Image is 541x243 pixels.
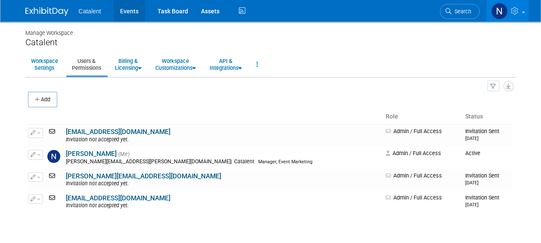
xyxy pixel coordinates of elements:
[258,159,312,165] span: Manager, Event Marketing
[465,172,499,186] span: Invitation Sent
[465,150,480,156] span: Active
[150,54,201,75] a: WorkspaceCustomizations
[465,136,479,141] small: [DATE]
[465,180,479,186] small: [DATE]
[232,159,257,165] span: Catalent
[386,150,441,156] span: Admin / Full Access
[386,172,442,179] span: Admin / Full Access
[66,159,380,165] div: [PERSON_NAME][EMAIL_ADDRESS][PERSON_NAME][DOMAIN_NAME]
[386,128,442,134] span: Admin / Full Access
[66,54,107,75] a: Users &Permissions
[28,92,57,107] button: Add
[382,109,462,124] th: Role
[66,150,117,158] a: [PERSON_NAME]
[25,37,516,48] div: Catalent
[465,202,479,208] small: [DATE]
[109,54,147,75] a: Billing &Licensing
[66,194,170,202] a: [EMAIL_ADDRESS][DOMAIN_NAME]
[66,137,380,143] div: Invitation not accepted yet.
[462,109,513,124] th: Status
[231,159,232,165] span: |
[451,8,471,15] span: Search
[118,151,130,157] span: (Me)
[465,128,499,141] span: Invitation Sent
[25,22,516,37] div: Manage Workspace
[465,194,499,208] span: Invitation Sent
[66,128,170,136] a: [EMAIL_ADDRESS][DOMAIN_NAME]
[66,181,380,187] div: Invitation not accepted yet.
[66,172,221,180] a: [PERSON_NAME][EMAIL_ADDRESS][DOMAIN_NAME]
[66,202,380,209] div: Invitation not accepted yet.
[47,150,60,163] img: Nicole Bullock
[79,8,101,15] span: Catalent
[204,54,247,75] a: API &Integrations
[25,54,64,75] a: WorkspaceSettings
[440,4,479,19] a: Search
[491,3,507,19] img: Nicole Bullock
[386,194,442,201] span: Admin / Full Access
[25,7,68,16] img: ExhibitDay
